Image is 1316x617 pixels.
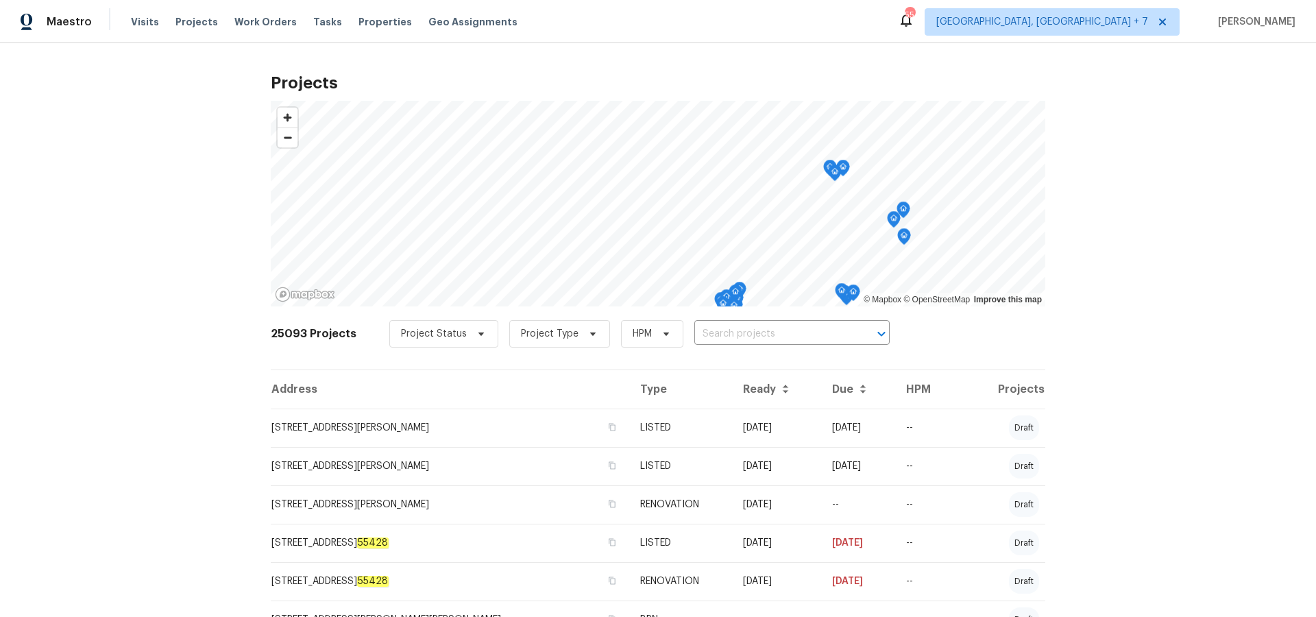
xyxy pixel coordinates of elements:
[823,160,837,181] div: Map marker
[733,282,746,303] div: Map marker
[895,524,955,562] td: --
[1009,454,1039,479] div: draft
[271,409,629,447] td: [STREET_ADDRESS][PERSON_NAME]
[271,447,629,485] td: [STREET_ADDRESS][PERSON_NAME]
[821,524,895,562] td: [DATE]
[732,447,821,485] td: [DATE]
[732,409,821,447] td: [DATE]
[629,485,732,524] td: RENOVATION
[271,524,629,562] td: [STREET_ADDRESS]
[633,327,652,341] span: HPM
[872,324,891,343] button: Open
[275,287,335,302] a: Mapbox homepage
[629,524,732,562] td: LISTED
[897,228,911,250] div: Map marker
[606,421,618,433] button: Copy Address
[936,15,1148,29] span: [GEOGRAPHIC_DATA], [GEOGRAPHIC_DATA] + 7
[895,409,955,447] td: --
[846,285,860,306] div: Map marker
[732,370,821,409] th: Ready
[271,76,1045,90] h2: Projects
[732,562,821,601] td: [DATE]
[895,562,955,601] td: --
[357,576,389,587] em: 55428
[887,211,901,232] div: Map marker
[864,295,901,304] a: Mapbox
[271,327,356,341] h2: 25093 Projects
[955,370,1045,409] th: Projects
[271,562,629,601] td: [STREET_ADDRESS]
[821,485,895,524] td: --
[521,327,578,341] span: Project Type
[727,298,741,319] div: Map marker
[358,15,412,29] span: Properties
[821,409,895,447] td: [DATE]
[606,498,618,510] button: Copy Address
[606,536,618,548] button: Copy Address
[278,128,297,147] span: Zoom out
[271,101,1045,306] canvas: Map
[895,485,955,524] td: --
[836,160,850,181] div: Map marker
[629,447,732,485] td: LISTED
[278,128,297,147] button: Zoom out
[828,165,842,186] div: Map marker
[974,295,1042,304] a: Improve this map
[821,562,895,601] td: [DATE]
[1213,15,1295,29] span: [PERSON_NAME]
[1009,415,1039,440] div: draft
[716,296,730,317] div: Map marker
[175,15,218,29] span: Projects
[271,370,629,409] th: Address
[732,485,821,524] td: [DATE]
[401,327,467,341] span: Project Status
[821,370,895,409] th: Due
[903,295,970,304] a: OpenStreetMap
[1009,492,1039,517] div: draft
[271,485,629,524] td: [STREET_ADDRESS][PERSON_NAME]
[732,524,821,562] td: [DATE]
[1009,531,1039,555] div: draft
[1009,569,1039,594] div: draft
[694,324,851,345] input: Search projects
[895,370,955,409] th: HPM
[357,537,389,548] em: 55428
[47,15,92,29] span: Maestro
[313,17,342,27] span: Tasks
[821,447,895,485] td: [DATE]
[629,562,732,601] td: RENOVATION
[629,370,732,409] th: Type
[835,283,849,304] div: Map marker
[131,15,159,29] span: Visits
[905,8,914,22] div: 55
[606,574,618,587] button: Copy Address
[606,459,618,472] button: Copy Address
[729,285,742,306] div: Map marker
[278,108,297,128] button: Zoom in
[897,202,910,223] div: Map marker
[428,15,517,29] span: Geo Assignments
[895,447,955,485] td: --
[234,15,297,29] span: Work Orders
[714,292,728,313] div: Map marker
[629,409,732,447] td: LISTED
[720,289,733,311] div: Map marker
